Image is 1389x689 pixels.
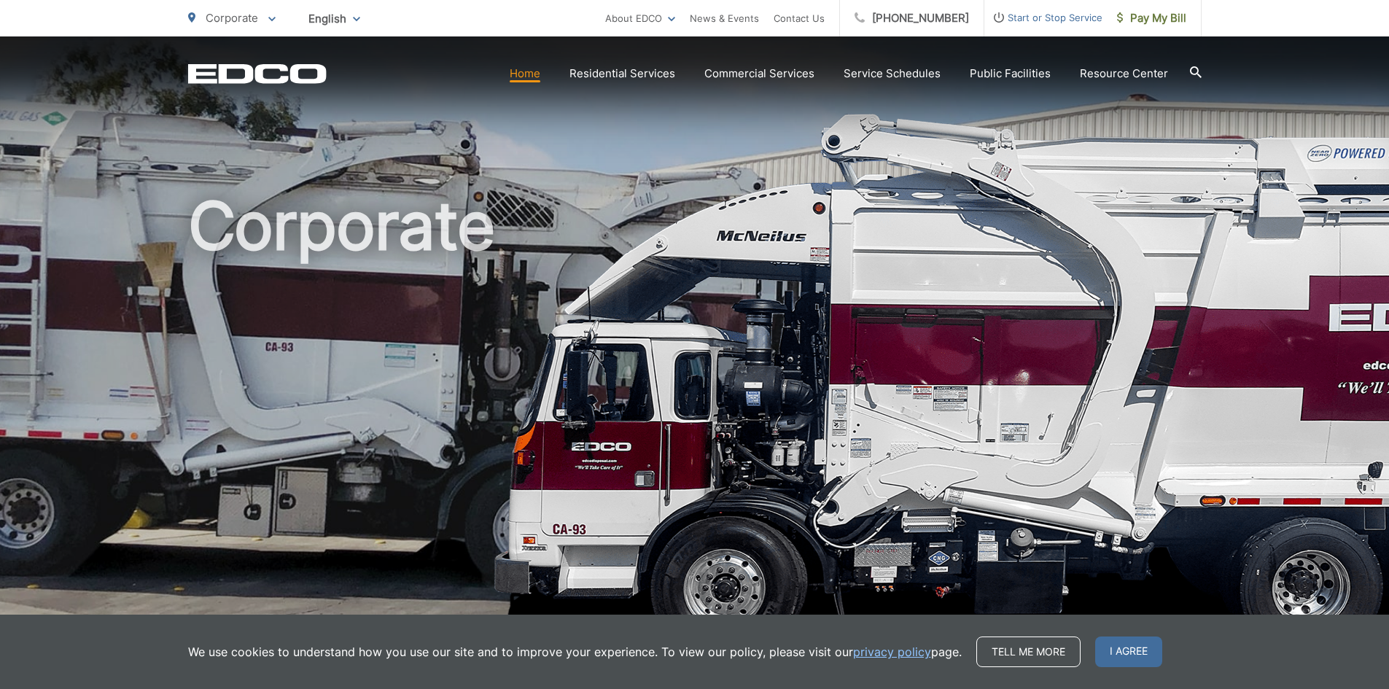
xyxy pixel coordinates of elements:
span: English [297,6,371,31]
a: Commercial Services [704,65,814,82]
a: Tell me more [976,637,1081,667]
a: Home [510,65,540,82]
p: We use cookies to understand how you use our site and to improve your experience. To view our pol... [188,643,962,661]
a: Service Schedules [844,65,941,82]
a: Public Facilities [970,65,1051,82]
span: Pay My Bill [1117,9,1186,27]
a: Resource Center [1080,65,1168,82]
span: I agree [1095,637,1162,667]
a: Residential Services [569,65,675,82]
a: privacy policy [853,643,931,661]
h1: Corporate [188,190,1202,651]
a: News & Events [690,9,759,27]
a: About EDCO [605,9,675,27]
a: EDCD logo. Return to the homepage. [188,63,327,84]
span: Corporate [206,11,258,25]
a: Contact Us [774,9,825,27]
